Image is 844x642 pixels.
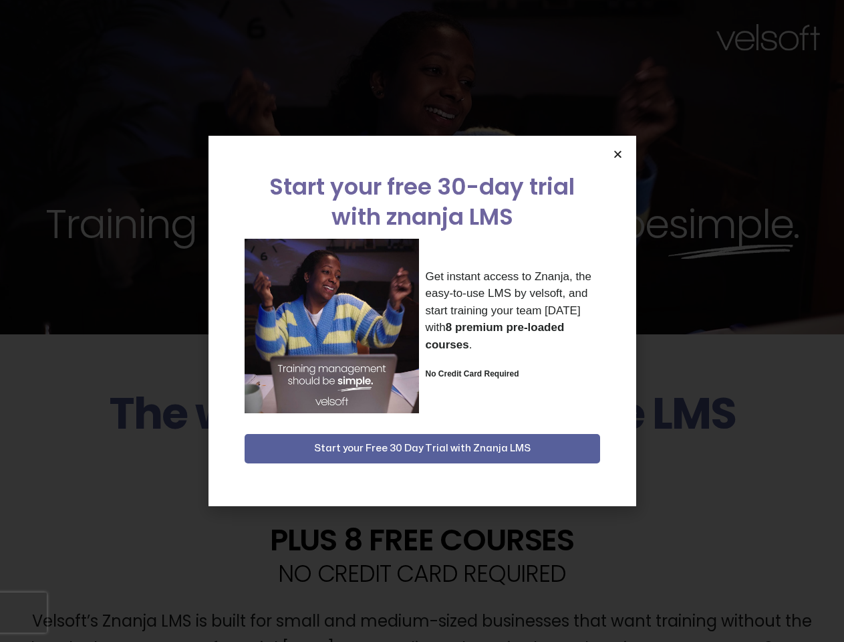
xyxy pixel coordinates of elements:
[426,321,565,351] strong: 8 premium pre-loaded courses
[426,268,600,354] p: Get instant access to Znanja, the easy-to-use LMS by velsoft, and start training your team [DATE]...
[245,239,419,413] img: a woman sitting at her laptop dancing
[245,172,600,232] h2: Start your free 30-day trial with znanja LMS
[613,149,623,159] a: Close
[426,369,519,379] strong: No Credit Card Required
[245,434,600,463] button: Start your Free 30 Day Trial with Znanja LMS
[314,441,531,457] span: Start your Free 30 Day Trial with Znanja LMS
